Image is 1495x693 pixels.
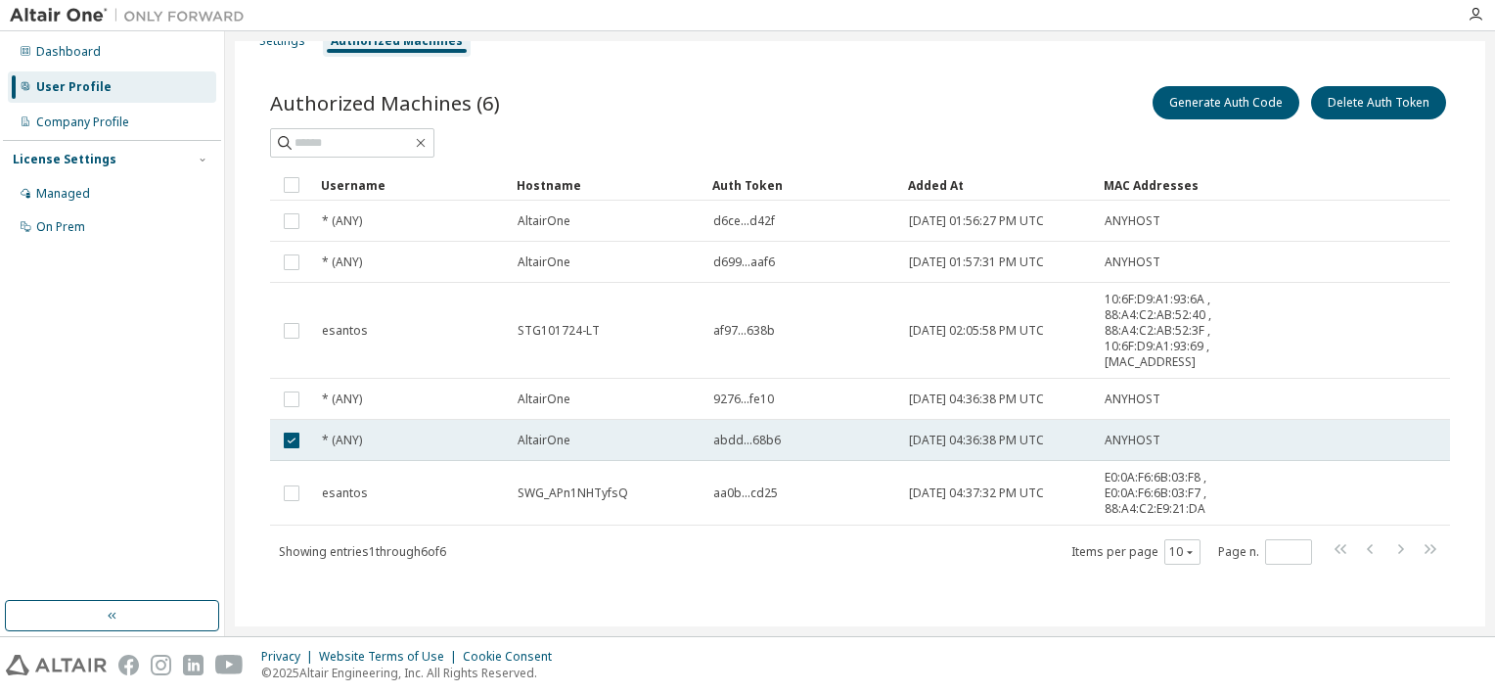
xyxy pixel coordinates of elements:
[518,392,570,407] span: AltairOne
[319,649,463,665] div: Website Terms of Use
[259,33,305,49] div: Settings
[517,169,697,201] div: Hostname
[712,169,892,201] div: Auth Token
[322,323,368,339] span: esantos
[1311,86,1446,119] button: Delete Auth Token
[270,89,500,116] span: Authorized Machines (6)
[261,665,564,681] p: © 2025 Altair Engineering, Inc. All Rights Reserved.
[279,543,446,560] span: Showing entries 1 through 6 of 6
[151,655,171,675] img: instagram.svg
[713,485,778,501] span: aa0b...cd25
[713,213,775,229] span: d6ce...d42f
[36,219,85,235] div: On Prem
[713,433,781,448] span: abdd...68b6
[13,152,116,167] div: License Settings
[713,392,774,407] span: 9276...fe10
[331,33,463,49] div: Authorized Machines
[1105,254,1160,270] span: ANYHOST
[1104,169,1235,201] div: MAC Addresses
[908,169,1088,201] div: Added At
[518,323,600,339] span: STG101724-LT
[322,213,362,229] span: * (ANY)
[1105,292,1234,370] span: 10:6F:D9:A1:93:6A , 88:A4:C2:AB:52:40 , 88:A4:C2:AB:52:3F , 10:6F:D9:A1:93:69 , [MAC_ADDRESS]
[1153,86,1299,119] button: Generate Auth Code
[909,392,1044,407] span: [DATE] 04:36:38 PM UTC
[518,433,570,448] span: AltairOne
[518,213,570,229] span: AltairOne
[322,392,362,407] span: * (ANY)
[1105,470,1234,517] span: E0:0A:F6:6B:03:F8 , E0:0A:F6:6B:03:F7 , 88:A4:C2:E9:21:DA
[1169,544,1196,560] button: 10
[1105,392,1160,407] span: ANYHOST
[713,323,775,339] span: af97...638b
[909,433,1044,448] span: [DATE] 04:36:38 PM UTC
[215,655,244,675] img: youtube.svg
[36,115,129,130] div: Company Profile
[909,485,1044,501] span: [DATE] 04:37:32 PM UTC
[518,254,570,270] span: AltairOne
[1105,213,1160,229] span: ANYHOST
[1071,539,1201,565] span: Items per page
[36,44,101,60] div: Dashboard
[463,649,564,665] div: Cookie Consent
[713,254,775,270] span: d699...aaf6
[36,79,112,95] div: User Profile
[322,433,362,448] span: * (ANY)
[909,323,1044,339] span: [DATE] 02:05:58 PM UTC
[909,213,1044,229] span: [DATE] 01:56:27 PM UTC
[6,655,107,675] img: altair_logo.svg
[118,655,139,675] img: facebook.svg
[1105,433,1160,448] span: ANYHOST
[518,485,628,501] span: SWG_APn1NHTyfsQ
[909,254,1044,270] span: [DATE] 01:57:31 PM UTC
[10,6,254,25] img: Altair One
[321,169,501,201] div: Username
[1218,539,1312,565] span: Page n.
[36,186,90,202] div: Managed
[183,655,204,675] img: linkedin.svg
[322,254,362,270] span: * (ANY)
[261,649,319,665] div: Privacy
[322,485,368,501] span: esantos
